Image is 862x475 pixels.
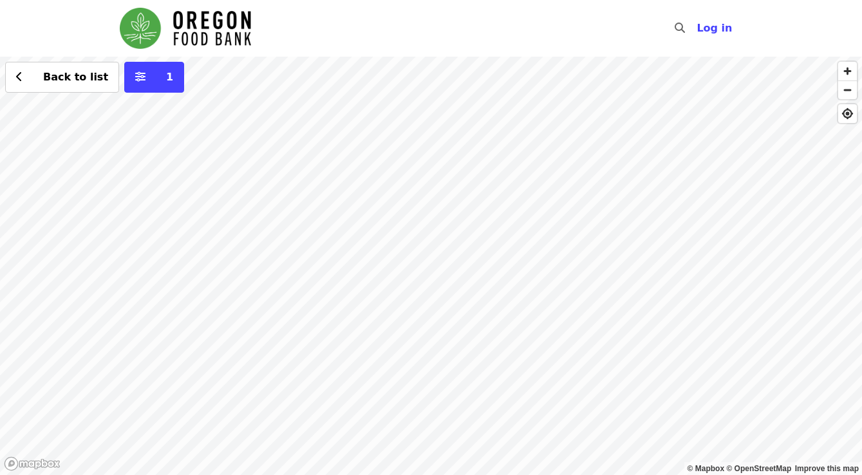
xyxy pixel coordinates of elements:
[697,22,732,34] span: Log in
[16,71,23,83] i: chevron-left icon
[688,464,725,473] a: Mapbox
[166,71,173,83] span: 1
[5,62,119,93] button: Back to list
[795,464,859,473] a: Map feedback
[124,62,184,93] button: More filters (1 selected)
[693,13,703,44] input: Search
[4,456,61,471] a: Mapbox logo
[675,22,685,34] i: search icon
[120,8,251,49] img: Oregon Food Bank - Home
[43,71,108,83] span: Back to list
[135,71,145,83] i: sliders-h icon
[726,464,791,473] a: OpenStreetMap
[838,104,857,123] button: Find My Location
[838,62,857,80] button: Zoom In
[838,80,857,99] button: Zoom Out
[686,15,742,41] button: Log in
